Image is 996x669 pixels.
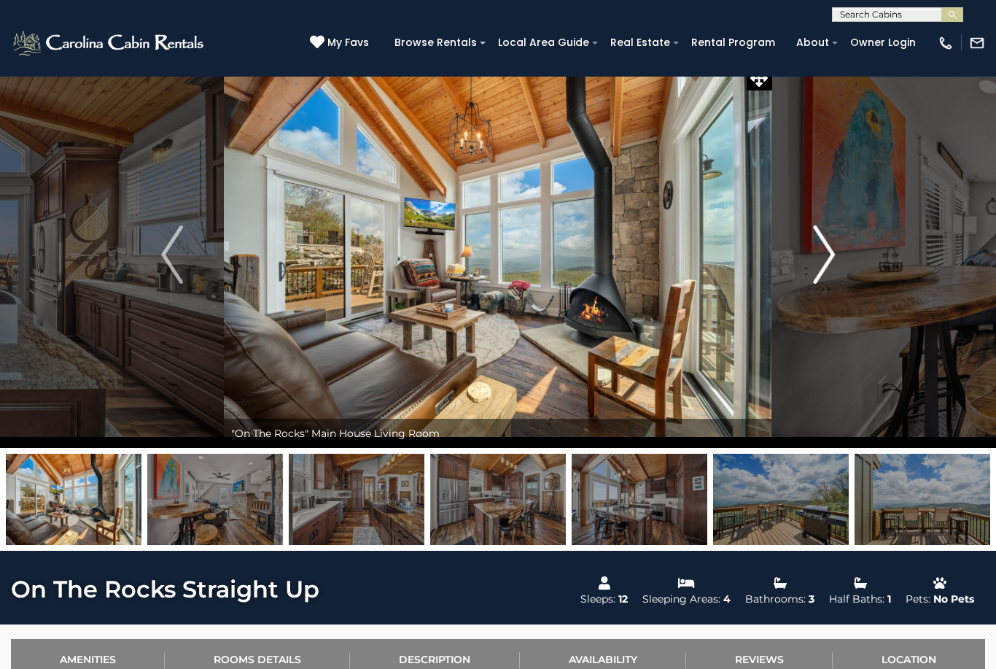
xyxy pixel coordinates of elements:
[161,225,183,284] img: arrow
[387,31,484,54] a: Browse Rentals
[603,31,677,54] a: Real Estate
[491,31,596,54] a: Local Area Guide
[969,35,985,51] img: mail-regular-white.png
[289,454,424,545] img: 167946768
[11,28,208,58] img: White-1-2.png
[327,35,369,50] span: My Favs
[147,454,283,545] img: 167946752
[713,454,849,545] img: 168624540
[224,419,771,448] div: "On The Rocks" Main House Living Room
[855,454,990,545] img: 168624541
[772,61,876,448] button: Next
[684,31,782,54] a: Rental Program
[572,454,707,545] img: 167946765
[430,454,566,545] img: 167946769
[120,61,224,448] button: Previous
[6,454,141,545] img: 168624536
[813,225,835,284] img: arrow
[938,35,954,51] img: phone-regular-white.png
[789,31,836,54] a: About
[310,35,373,51] a: My Favs
[843,31,923,54] a: Owner Login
